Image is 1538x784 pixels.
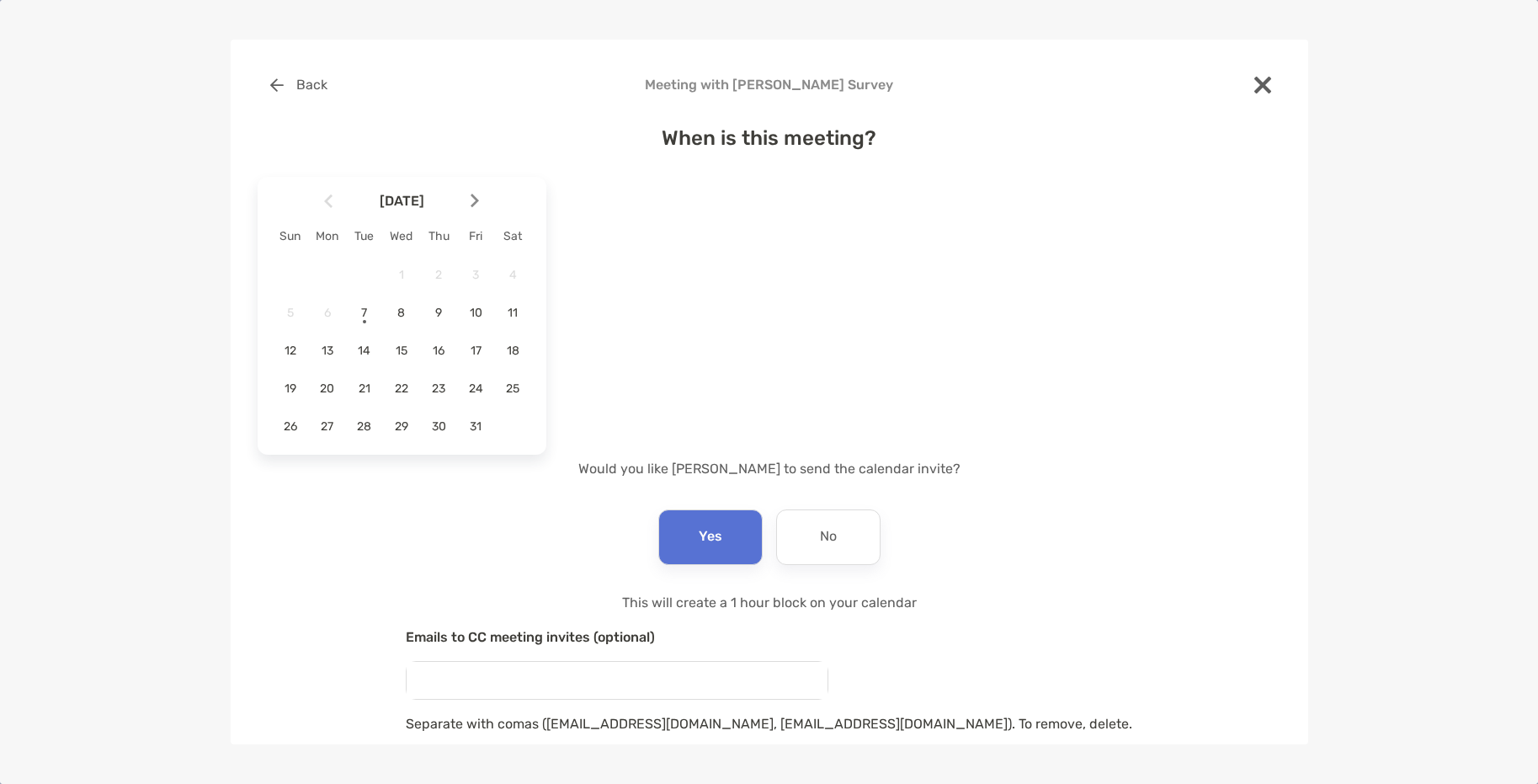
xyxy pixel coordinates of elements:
div: Thu [420,229,457,243]
span: 17 [461,344,490,358]
span: 28 [350,419,379,434]
div: Mon [309,229,346,243]
div: Tue [346,229,383,243]
span: 3 [461,268,490,282]
span: 25 [498,381,527,396]
span: 22 [387,381,416,396]
span: 18 [498,344,527,358]
span: [DATE] [336,193,467,209]
span: 4 [498,268,527,282]
span: 11 [498,306,527,320]
span: 16 [424,344,453,358]
img: Arrow icon [324,194,333,208]
span: 10 [461,306,490,320]
span: 26 [276,419,305,434]
span: 2 [424,268,453,282]
img: Arrow icon [471,194,479,208]
div: Sat [494,229,531,243]
span: 9 [424,306,453,320]
div: Wed [383,229,420,243]
span: 23 [424,381,453,396]
span: 13 [313,344,342,358]
span: 24 [461,381,490,396]
span: 21 [350,381,379,396]
p: Separate with comas ([EMAIL_ADDRESS][DOMAIN_NAME], [EMAIL_ADDRESS][DOMAIN_NAME]). To remove, delete. [406,713,1132,734]
span: 8 [387,306,416,320]
span: 7 [350,306,379,320]
div: Fri [457,229,494,243]
img: button icon [270,78,284,92]
p: Would you like [PERSON_NAME] to send the calendar invite? [258,458,1281,479]
span: 6 [313,306,342,320]
span: 27 [313,419,342,434]
button: Back [258,67,341,104]
div: Sun [272,229,309,243]
img: close modal [1254,77,1271,93]
span: 1 [387,268,416,282]
span: 14 [350,344,379,358]
h4: Meeting with [PERSON_NAME] Survey [258,77,1281,93]
span: 31 [461,419,490,434]
span: 29 [387,419,416,434]
span: 12 [276,344,305,358]
span: 15 [387,344,416,358]
span: 30 [424,419,453,434]
p: Emails to CC meeting invites [406,627,1132,648]
p: Yes [699,524,722,551]
span: (optional) [593,629,655,645]
p: No [820,524,837,551]
span: 5 [276,306,305,320]
h4: When is this meeting? [258,126,1281,150]
span: 20 [313,381,342,396]
p: This will create a 1 hour block on your calendar [406,592,1132,613]
span: 19 [276,381,305,396]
